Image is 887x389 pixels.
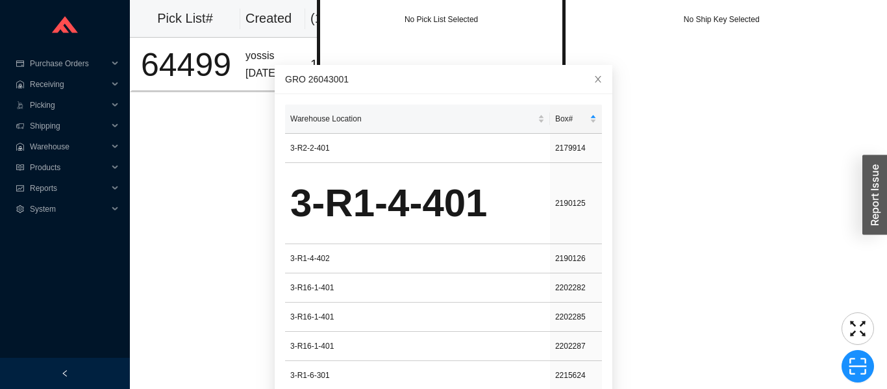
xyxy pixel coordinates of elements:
[16,184,25,192] span: fund
[320,13,563,26] div: No Pick List Selected
[550,134,602,163] td: 2179914
[290,252,545,265] div: 3-R1-4-402
[290,112,535,125] span: Warehouse Location
[290,142,545,155] div: 3-R2-2-401
[842,350,874,383] button: scan
[30,199,108,220] span: System
[842,319,873,338] span: fullscreen
[290,171,545,236] div: 3-R1-4-401
[30,95,108,116] span: Picking
[285,72,602,86] div: GRO 26043001
[61,370,69,377] span: left
[285,105,550,134] th: Warehouse Location sortable
[30,136,108,157] span: Warehouse
[290,340,545,353] div: 3-R16-1-401
[16,164,25,171] span: read
[593,75,603,84] span: close
[550,332,602,361] td: 2202287
[584,65,612,94] button: Close
[245,47,300,65] div: yossis
[310,54,350,75] div: 1 / 45
[550,163,602,244] td: 2190125
[137,49,235,81] div: 64499
[245,65,300,82] div: [DATE]
[310,8,352,29] div: ( 1 )
[290,281,545,294] div: 3-R16-1-401
[30,157,108,178] span: Products
[30,74,108,95] span: Receiving
[16,60,25,68] span: credit-card
[30,116,108,136] span: Shipping
[30,53,108,74] span: Purchase Orders
[566,13,877,26] div: No Ship Key Selected
[550,273,602,303] td: 2202282
[842,357,873,376] span: scan
[30,178,108,199] span: Reports
[550,303,602,332] td: 2202285
[842,312,874,345] button: fullscreen
[290,310,545,323] div: 3-R16-1-401
[16,205,25,213] span: setting
[290,369,545,382] div: 3-R1-6-301
[550,244,602,273] td: 2190126
[555,112,587,125] span: Box#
